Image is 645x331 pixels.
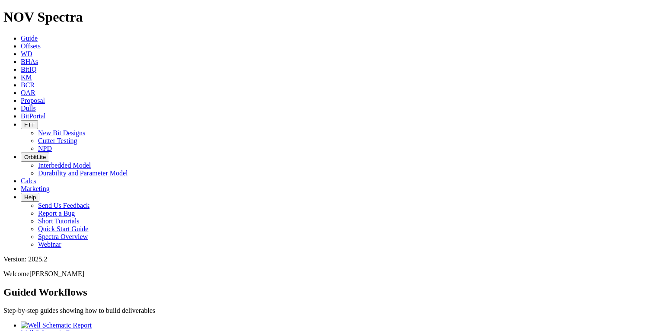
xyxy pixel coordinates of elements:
[3,9,642,25] h1: NOV Spectra
[21,66,36,73] a: BitIQ
[21,112,46,120] a: BitPortal
[21,105,36,112] a: Dulls
[38,217,80,225] a: Short Tutorials
[29,270,84,277] span: [PERSON_NAME]
[24,194,36,201] span: Help
[24,154,46,160] span: OrbitLite
[38,225,88,232] a: Quick Start Guide
[21,50,32,57] a: WD
[24,121,35,128] span: FTT
[38,145,52,152] a: NPD
[21,321,92,329] img: Well Schematic Report
[3,307,642,315] p: Step-by-step guides showing how to build deliverables
[21,73,32,81] a: KM
[21,35,38,42] a: Guide
[3,286,642,298] h2: Guided Workflows
[3,255,642,263] div: Version: 2025.2
[38,241,61,248] a: Webinar
[21,81,35,89] a: BCR
[21,185,50,192] a: Marketing
[21,177,36,185] a: Calcs
[38,210,75,217] a: Report a Bug
[21,58,38,65] a: BHAs
[38,129,85,137] a: New Bit Designs
[38,233,88,240] a: Spectra Overview
[21,193,39,202] button: Help
[21,97,45,104] a: Proposal
[38,202,89,209] a: Send Us Feedback
[38,137,77,144] a: Cutter Testing
[38,169,128,177] a: Durability and Parameter Model
[21,42,41,50] a: Offsets
[38,162,91,169] a: Interbedded Model
[21,89,35,96] a: OAR
[21,153,49,162] button: OrbitLite
[3,270,642,278] p: Welcome
[21,120,38,129] button: FTT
